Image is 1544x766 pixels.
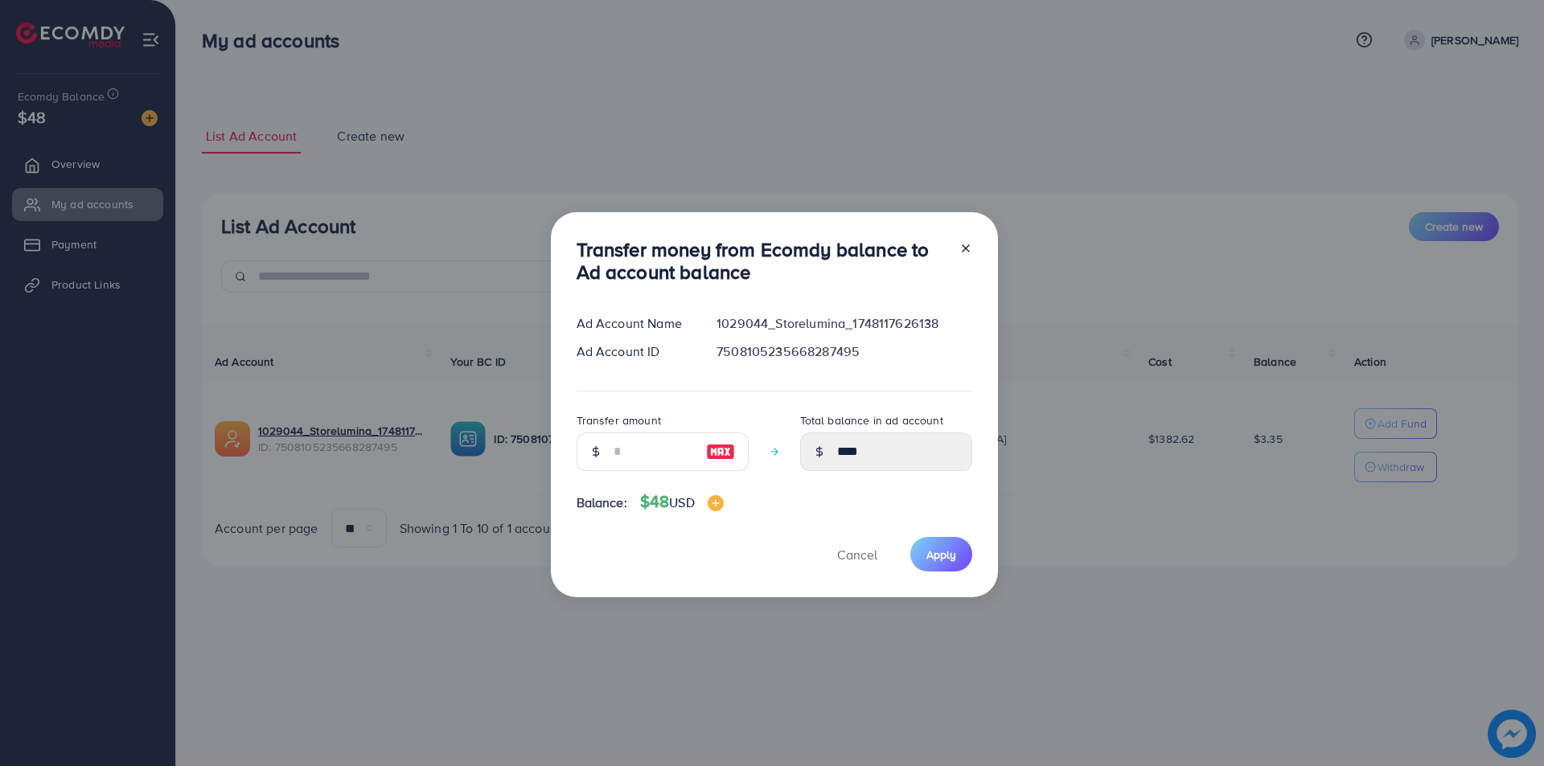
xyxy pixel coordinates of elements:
[800,412,943,428] label: Total balance in ad account
[564,314,704,333] div: Ad Account Name
[577,494,627,512] span: Balance:
[577,238,947,285] h3: Transfer money from Ecomdy balance to Ad account balance
[577,412,661,428] label: Transfer amount
[910,537,972,571] button: Apply
[669,494,694,511] span: USD
[704,342,984,361] div: 7508105235668287495
[706,442,735,461] img: image
[704,314,984,333] div: 1029044_Storelumina_1748117626138
[708,495,724,511] img: image
[640,492,724,512] h4: $48
[837,546,877,563] span: Cancel
[817,537,897,571] button: Cancel
[926,547,956,563] span: Apply
[564,342,704,361] div: Ad Account ID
